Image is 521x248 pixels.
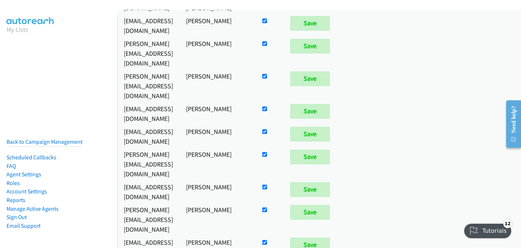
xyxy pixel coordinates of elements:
a: Reports [7,197,25,203]
a: Scheduled Callbacks [7,154,56,161]
a: Email Support [7,222,41,229]
a: Sign Out [7,214,27,220]
td: [PERSON_NAME] [179,125,254,148]
td: [PERSON_NAME][EMAIL_ADDRESS][DOMAIN_NAME] [117,37,179,70]
td: [EMAIL_ADDRESS][DOMAIN_NAME] [117,14,179,37]
input: Save [290,205,330,219]
input: Save [290,104,330,118]
td: [EMAIL_ADDRESS][DOMAIN_NAME] [117,181,179,203]
td: [PERSON_NAME] [179,181,254,203]
a: Manage Active Agents [7,205,59,212]
a: Back to Campaign Management [7,138,82,145]
td: [PERSON_NAME][EMAIL_ADDRESS][DOMAIN_NAME] [117,203,179,236]
td: [PERSON_NAME] [179,70,254,102]
a: Account Settings [7,188,47,195]
a: Agent Settings [7,171,41,178]
td: [PERSON_NAME] [179,102,254,125]
td: [PERSON_NAME] [179,14,254,37]
input: Save [290,16,330,30]
input: Save [290,71,330,86]
input: Save [290,182,330,197]
input: Save [290,39,330,53]
td: [EMAIL_ADDRESS][DOMAIN_NAME] [117,125,179,148]
iframe: Resource Center [500,95,521,153]
input: Save [290,150,330,164]
td: [PERSON_NAME] [179,148,254,181]
td: [EMAIL_ADDRESS][DOMAIN_NAME] [117,102,179,125]
a: FAQ [7,163,16,169]
a: Roles [7,180,20,186]
td: [PERSON_NAME] [179,37,254,70]
input: Save [290,127,330,141]
td: [PERSON_NAME] [179,203,254,236]
a: My Lists [7,25,28,34]
td: [PERSON_NAME][EMAIL_ADDRESS][DOMAIN_NAME] [117,148,179,181]
td: [PERSON_NAME][EMAIL_ADDRESS][DOMAIN_NAME] [117,70,179,102]
iframe: Checklist [460,217,516,243]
